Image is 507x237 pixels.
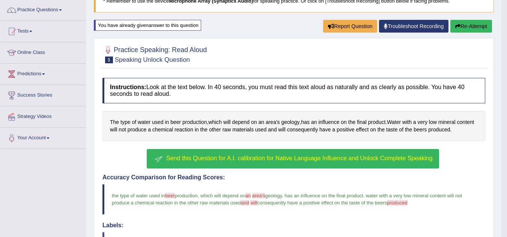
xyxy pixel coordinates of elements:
[429,118,437,126] span: Click to see word definition
[402,118,412,126] span: Click to see word definition
[311,118,317,126] span: Click to see word definition
[232,126,254,134] span: Click to see word definition
[232,118,250,126] span: Click to see word definition
[110,126,117,134] span: Click to see word definition
[147,149,439,168] button: Send this Question for A.I. calibration for Native Language Influence and Unlock Complete Speaking
[195,126,199,134] span: Click to see word definition
[197,193,199,198] span: ,
[368,118,386,126] span: Click to see word definition
[266,118,280,126] span: Click to see word definition
[200,126,208,134] span: Click to see word definition
[223,126,231,134] span: Click to see word definition
[378,126,385,134] span: Click to see word definition
[363,193,364,198] span: .
[337,126,354,134] span: Click to see word definition
[165,118,169,126] span: Click to see word definition
[281,118,300,126] span: Click to see word definition
[200,193,245,198] span: which will depend on
[110,84,146,90] b: Instructions:
[208,118,222,126] span: Click to see word definition
[301,118,310,126] span: Click to see word definition
[282,193,283,198] span: ,
[245,193,251,198] span: an
[0,85,86,104] a: Success Stories
[278,126,285,134] span: Click to see word definition
[175,193,198,198] span: production
[318,118,339,126] span: Click to see word definition
[418,118,427,126] span: Click to see word definition
[112,193,165,198] span: the type of water used in
[128,126,147,134] span: Click to see word definition
[105,57,113,63] span: 1
[223,118,230,126] span: Click to see word definition
[110,118,119,126] span: Click to see word definition
[255,126,266,134] span: Click to see word definition
[348,118,355,126] span: Click to see word definition
[102,78,485,103] h4: Look at the text below. In 40 seconds, you must read this text aloud as naturally and as clearly ...
[265,193,282,198] span: geology
[250,200,257,206] span: will
[370,126,376,134] span: Click to see word definition
[428,126,450,134] span: Click to see word definition
[405,126,412,134] span: Click to see word definition
[332,126,335,134] span: Click to see word definition
[0,128,86,146] a: Your Account
[209,126,221,134] span: Click to see word definition
[102,45,207,63] h2: Practice Speaking: Read Aloud
[165,193,175,198] span: beer
[323,20,377,33] button: Report Question
[379,20,448,33] a: Troubleshoot Recording
[457,118,474,126] span: Click to see word definition
[285,193,363,198] span: has an influence on the final product
[438,118,456,126] span: Click to see word definition
[102,222,485,229] h4: Labels:
[94,20,201,31] div: You have already given answer to this question
[152,126,173,134] span: Click to see word definition
[166,155,433,161] span: Send this Question for A.I. calibration for Native Language Influence and Unlock Complete Speaking
[241,200,249,206] span: and
[251,118,257,126] span: Click to see word definition
[170,118,181,126] span: Click to see word definition
[132,118,136,126] span: Click to see word definition
[357,118,367,126] span: Click to see word definition
[386,126,397,134] span: Click to see word definition
[182,118,207,126] span: Click to see word definition
[252,193,265,198] span: area's
[399,126,403,134] span: Click to see word definition
[319,126,331,134] span: Click to see word definition
[0,42,86,61] a: Online Class
[102,111,485,141] div: , , . .
[387,200,407,206] span: produced
[450,20,492,33] button: Re-Attempt
[120,118,130,126] span: Click to see word definition
[102,174,485,181] h4: Accuracy Comparison for Reading Scores:
[148,126,151,134] span: Click to see word definition
[119,126,126,134] span: Click to see word definition
[0,106,86,125] a: Strategy Videos
[115,56,190,63] small: Speaking Unlock Question
[414,126,427,134] span: Click to see word definition
[175,126,193,134] span: Click to see word definition
[0,64,86,82] a: Predictions
[0,21,86,40] a: Tests
[341,118,347,126] span: Click to see word definition
[268,126,277,134] span: Click to see word definition
[152,118,163,126] span: Click to see word definition
[257,200,387,206] span: consequently have a positive effect on the taste of the beers
[287,126,318,134] span: Click to see word definition
[413,118,416,126] span: Click to see word definition
[356,126,369,134] span: Click to see word definition
[258,118,264,126] span: Click to see word definition
[138,118,150,126] span: Click to see word definition
[387,118,401,126] span: Click to see word definition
